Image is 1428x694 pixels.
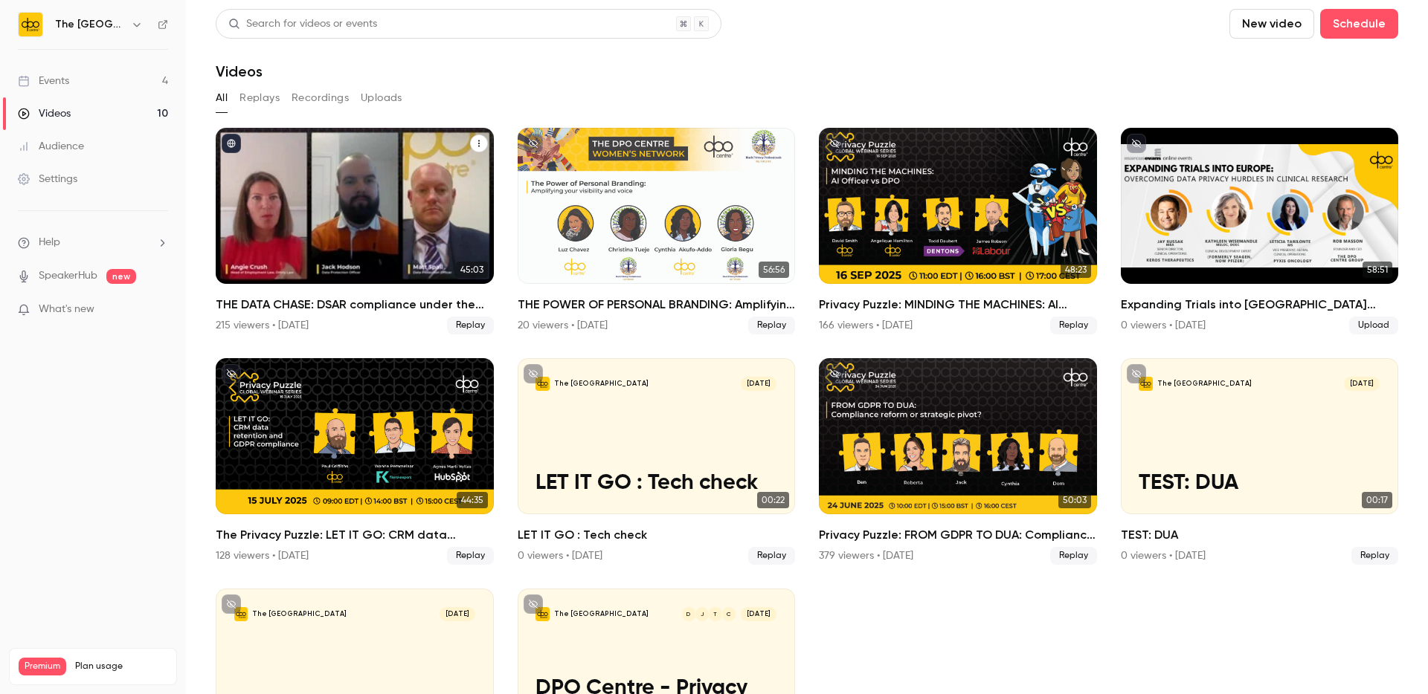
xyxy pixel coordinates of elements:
span: Help [39,235,60,250]
span: 50:03 [1058,492,1091,508]
h2: THE POWER OF PERSONAL BRANDING: Amplifying your visibility invoice [518,296,796,314]
button: unpublished [1127,364,1146,383]
li: Privacy Puzzle: FROM GDPR TO DUA: Compliance reform or strategic pivot? [819,358,1097,565]
span: 00:17 [1362,492,1392,508]
h6: The [GEOGRAPHIC_DATA] [55,17,125,32]
span: Replay [447,547,494,565]
h2: Privacy Puzzle: FROM GDPR TO DUA: Compliance reform or strategic pivot? [819,526,1097,544]
span: 48:23 [1061,262,1091,278]
a: 44:35The Privacy Puzzle: LET IT GO: CRM data retention and GDPR compliance128 viewers • [DATE]Replay [216,358,494,565]
button: Uploads [361,86,402,110]
span: Upload [1349,317,1398,334]
h2: TEST: DUA [1121,526,1399,544]
div: 166 viewers • [DATE] [819,318,913,333]
div: 215 viewers • [DATE] [216,318,309,333]
button: Schedule [1320,9,1398,39]
a: 58:51Expanding Trials into [GEOGRAPHIC_DATA] Overcoming Data Privacy Hurdles in Clinical Research... [1121,128,1399,334]
a: LET IT GO : Tech check The [GEOGRAPHIC_DATA][DATE]LET IT GO : Tech check00:22LET IT GO : Tech che... [518,358,796,565]
h2: Privacy Puzzle: MINDING THE MACHINES: AI Officer vs DPO [819,296,1097,314]
img: TEST: DUA [1139,377,1152,390]
a: 48:23Privacy Puzzle: MINDING THE MACHINES: AI Officer vs DPO166 viewers • [DATE]Replay [819,128,1097,334]
section: Videos [216,9,1398,685]
a: 45:03THE DATA CHASE: DSAR compliance under the UK’s new data law215 viewers • [DATE]Replay [216,128,494,334]
button: unpublished [524,364,543,383]
li: Privacy Puzzle: MINDING THE MACHINES: AI Officer vs DPO [819,128,1097,334]
div: 0 viewers • [DATE] [518,548,602,563]
span: Replay [1050,317,1097,334]
p: The [GEOGRAPHIC_DATA] [554,379,649,389]
span: What's new [39,302,94,317]
button: Replays [239,86,280,110]
button: unpublished [1127,134,1146,153]
h2: Expanding Trials into [GEOGRAPHIC_DATA] Overcoming Data Privacy Hurdles in Clinical Research [1121,296,1399,314]
button: Recordings [292,86,349,110]
a: SpeakerHub [39,268,97,284]
div: 0 viewers • [DATE] [1121,318,1206,333]
div: Search for videos or events [228,16,377,32]
button: unpublished [222,364,241,383]
div: 20 viewers • [DATE] [518,318,608,333]
span: 58:51 [1363,262,1392,278]
p: LET IT GO : Tech check [535,471,776,496]
span: 44:35 [457,492,488,508]
h2: LET IT GO : Tech check [518,526,796,544]
span: [DATE] [741,607,776,620]
div: Events [18,74,69,88]
button: New video [1229,9,1314,39]
li: Expanding Trials into Europe Overcoming Data Privacy Hurdles in Clinical Research [1121,128,1399,334]
img: DPO Centre - Privacy Puzzle - TEST 1 [535,607,549,620]
div: J [695,606,710,621]
span: Replay [1050,547,1097,565]
span: 00:22 [757,492,789,508]
div: 0 viewers • [DATE] [1121,548,1206,563]
span: Replay [447,317,494,334]
div: T [708,606,723,621]
h2: THE DATA CHASE: DSAR compliance under the UK’s new data law [216,296,494,314]
button: published [222,134,241,153]
button: unpublished [524,134,543,153]
div: D [681,606,696,621]
span: 45:03 [456,262,488,278]
button: unpublished [825,364,844,383]
p: The [GEOGRAPHIC_DATA] [554,609,649,619]
p: TEST: DUA [1139,471,1380,496]
button: unpublished [524,594,543,614]
img: Test for swear words [234,607,248,620]
span: 56:56 [759,262,789,278]
div: Settings [18,172,77,187]
button: All [216,86,228,110]
p: The [GEOGRAPHIC_DATA] [1157,379,1252,389]
img: The DPO Centre [19,13,42,36]
p: The [GEOGRAPHIC_DATA] [252,609,347,619]
div: C [721,606,736,621]
span: Replay [748,547,795,565]
span: Plan usage [75,661,167,672]
li: help-dropdown-opener [18,235,168,250]
li: THE DATA CHASE: DSAR compliance under the UK’s new data law [216,128,494,334]
span: Replay [1351,547,1398,565]
span: Premium [19,658,66,675]
a: TEST: DUA The [GEOGRAPHIC_DATA][DATE]TEST: DUA00:17TEST: DUA0 viewers • [DATE]Replay [1121,358,1399,565]
img: LET IT GO : Tech check [535,377,549,390]
li: THE POWER OF PERSONAL BRANDING: Amplifying your visibility invoice [518,128,796,334]
li: TEST: DUA [1121,358,1399,565]
span: [DATE] [440,607,475,620]
div: Videos [18,106,71,121]
li: LET IT GO : Tech check [518,358,796,565]
a: 50:03Privacy Puzzle: FROM GDPR TO DUA: Compliance reform or strategic pivot?379 viewers • [DATE]R... [819,358,1097,565]
span: Replay [748,317,795,334]
button: unpublished [222,594,241,614]
li: The Privacy Puzzle: LET IT GO: CRM data retention and GDPR compliance [216,358,494,565]
a: 56:56THE POWER OF PERSONAL BRANDING: Amplifying your visibility invoice20 viewers • [DATE]Replay [518,128,796,334]
h1: Videos [216,62,263,80]
span: [DATE] [741,377,776,390]
span: [DATE] [1344,377,1380,390]
h2: The Privacy Puzzle: LET IT GO: CRM data retention and GDPR compliance [216,526,494,544]
button: unpublished [825,134,844,153]
div: Audience [18,139,84,154]
div: 128 viewers • [DATE] [216,548,309,563]
span: new [106,269,136,284]
div: 379 viewers • [DATE] [819,548,913,563]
